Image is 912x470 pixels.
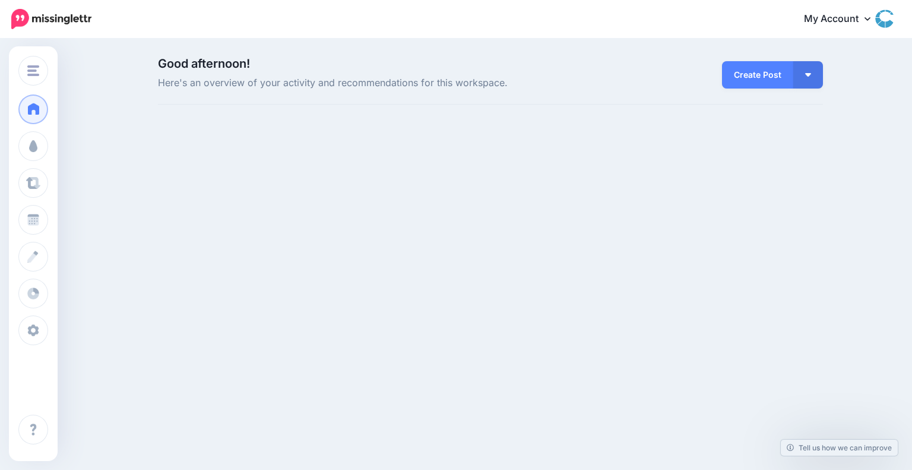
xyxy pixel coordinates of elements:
[158,75,596,91] span: Here's an overview of your activity and recommendations for this workspace.
[27,65,39,76] img: menu.png
[805,73,811,77] img: arrow-down-white.png
[11,9,91,29] img: Missinglettr
[158,56,250,71] span: Good afternoon!
[722,61,793,89] a: Create Post
[781,440,898,456] a: Tell us how we can improve
[792,5,894,34] a: My Account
